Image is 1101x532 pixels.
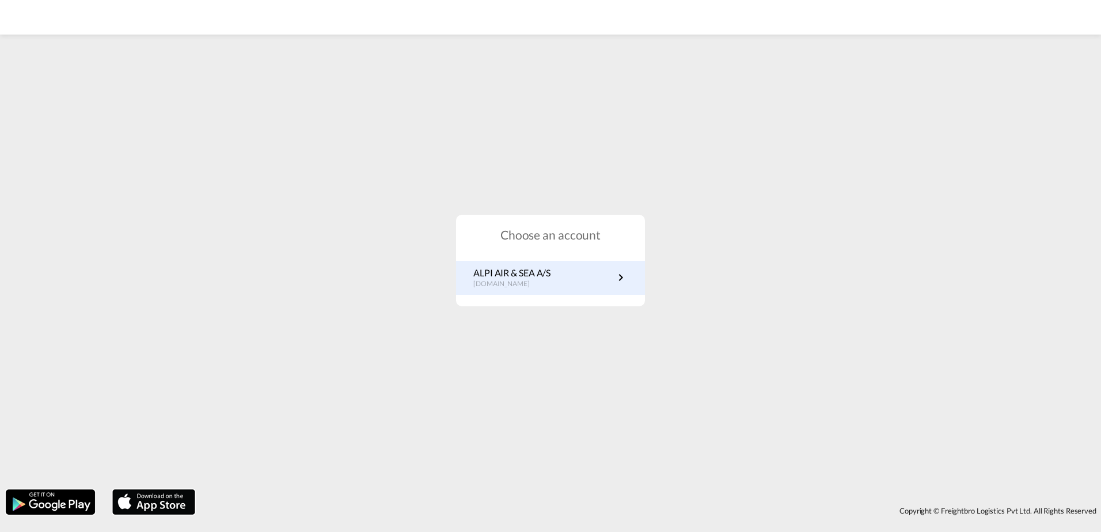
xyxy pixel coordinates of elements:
h1: Choose an account [456,226,645,243]
div: Copyright © Freightbro Logistics Pvt Ltd. All Rights Reserved [201,501,1101,520]
md-icon: icon-chevron-right [614,271,628,284]
p: ALPI AIR & SEA A/S [473,267,550,279]
p: [DOMAIN_NAME] [473,279,550,289]
img: google.png [5,488,96,516]
a: ALPI AIR & SEA A/S[DOMAIN_NAME] [473,267,628,289]
img: apple.png [111,488,196,516]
